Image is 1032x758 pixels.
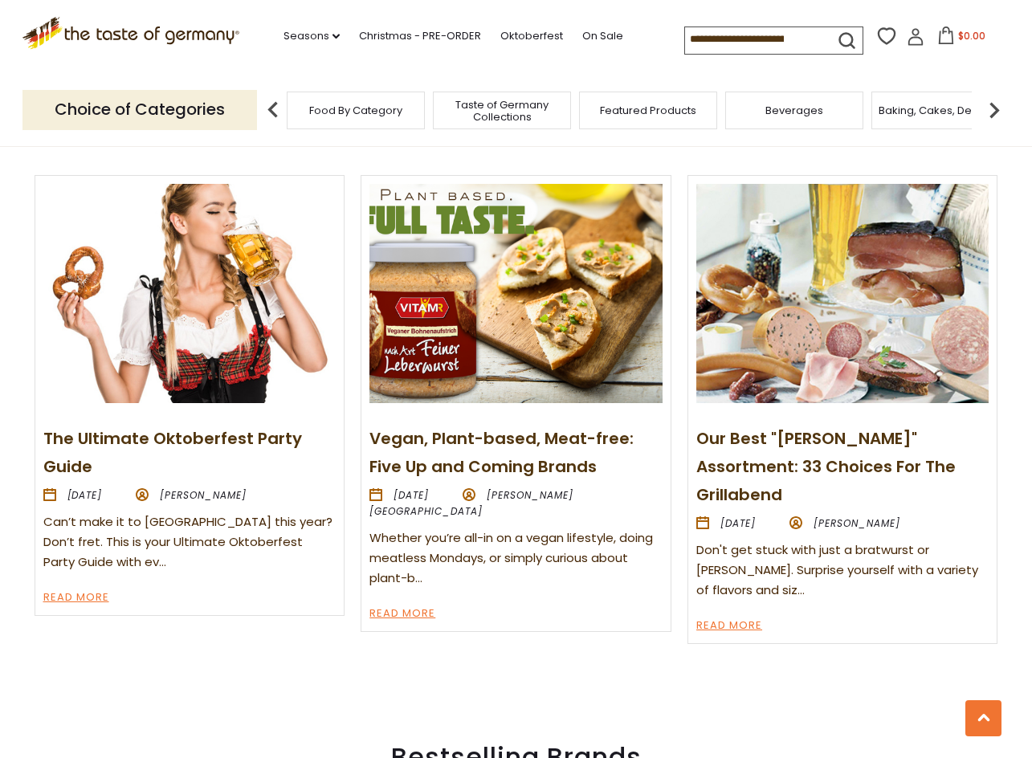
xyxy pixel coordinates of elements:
[928,26,996,51] button: $0.00
[369,605,435,624] a: Read More
[600,104,696,116] a: Featured Products
[22,90,257,129] p: Choice of Categories
[160,488,247,502] span: [PERSON_NAME]
[359,27,481,45] a: Christmas - PRE-ORDER
[309,104,402,116] a: Food By Category
[43,427,302,478] a: The Ultimate Oktoberfest Party Guide
[43,184,336,403] img: The Ultimate Oktoberfest Party Guide
[369,427,634,478] a: Vegan, Plant-based, Meat-free: Five Up and Coming Brands
[879,104,1003,116] a: Baking, Cakes, Desserts
[720,516,756,530] time: [DATE]
[696,184,989,403] img: Our Best "Wurst" Assortment: 33 Choices For The Grillabend
[369,184,662,403] img: Vegan, Plant-based, Meat-free: Five Up and Coming Brands
[958,29,985,43] span: $0.00
[978,94,1010,126] img: next arrow
[257,94,289,126] img: previous arrow
[582,27,623,45] a: On Sale
[765,104,823,116] a: Beverages
[43,589,109,608] a: Read More
[369,488,573,518] span: [PERSON_NAME][GEOGRAPHIC_DATA]
[696,540,989,601] div: Don't get stuck with just a bratwurst or [PERSON_NAME]. Surprise yourself with a variety of flavo...
[500,27,563,45] a: Oktoberfest
[394,488,429,502] time: [DATE]
[43,512,336,573] div: Can’t make it to [GEOGRAPHIC_DATA] this year? Don’t fret. This is your Ultimate Oktoberfest Party...
[696,427,956,506] a: Our Best "[PERSON_NAME]" Assortment: 33 Choices For The Grillabend
[438,99,566,123] a: Taste of Germany Collections
[67,488,103,502] time: [DATE]
[283,27,340,45] a: Seasons
[814,516,900,530] span: [PERSON_NAME]
[696,617,762,636] a: Read More
[369,528,662,589] div: Whether you’re all-in on a vegan lifestyle, doing meatless Mondays, or simply curious about plant-b…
